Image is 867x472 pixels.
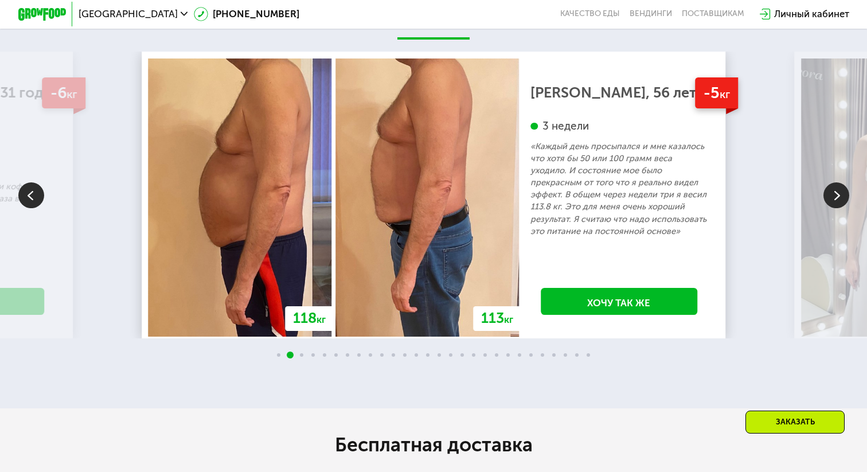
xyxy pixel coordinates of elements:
img: Slide right [823,182,849,208]
span: кг [317,314,326,325]
div: [PERSON_NAME], 56 лет [530,87,708,99]
a: Качество еды [560,9,620,19]
span: [GEOGRAPHIC_DATA] [79,9,178,19]
span: кг [720,87,730,101]
p: «Каждый день просыпался и мне казалось что хотя бы 50 или 100 грамм веса уходило. И состояние мое... [530,141,708,237]
div: 3 недели [530,119,708,133]
span: кг [67,87,77,101]
h2: Бесплатная доставка [96,433,771,457]
a: [PHONE_NUMBER] [194,7,300,21]
div: -5 [695,77,738,108]
div: 113 [473,306,521,331]
div: Заказать [745,411,845,434]
img: Slide left [18,182,44,208]
span: кг [504,314,513,325]
div: -6 [42,77,85,108]
a: Хочу так же [541,288,697,315]
div: Личный кабинет [774,7,849,21]
div: 118 [286,306,334,331]
div: поставщикам [682,9,744,19]
a: Вендинги [630,9,672,19]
